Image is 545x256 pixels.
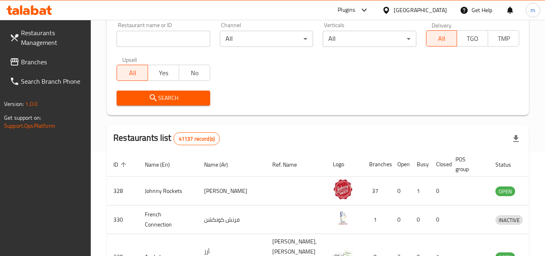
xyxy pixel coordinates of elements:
[333,179,353,199] img: Johnny Rockets
[410,152,430,177] th: Busy
[363,152,391,177] th: Branches
[323,31,416,47] div: All
[391,152,410,177] th: Open
[117,91,210,106] button: Search
[488,30,519,47] button: TMP
[138,177,198,205] td: Johnny Rockets
[363,205,391,234] td: 1
[113,132,220,145] h2: Restaurants list
[391,177,410,205] td: 0
[410,205,430,234] td: 0
[272,160,307,169] span: Ref. Name
[123,93,203,103] span: Search
[220,31,313,47] div: All
[495,160,522,169] span: Status
[4,112,41,123] span: Get support on:
[394,6,447,15] div: [GEOGRAPHIC_DATA]
[457,30,488,47] button: TGO
[338,5,355,15] div: Plugins
[326,152,363,177] th: Logo
[3,52,91,72] a: Branches
[430,152,449,177] th: Closed
[460,33,485,44] span: TGO
[117,31,210,47] input: Search for restaurant name or ID..
[173,132,220,145] div: Total records count
[204,160,238,169] span: Name (Ar)
[113,160,129,169] span: ID
[495,216,523,225] span: INACTIVE
[430,205,449,234] td: 0
[530,6,535,15] span: m
[426,30,457,47] button: All
[3,23,91,52] a: Restaurants Management
[198,205,266,234] td: فرنش كونكشن
[122,57,137,62] label: Upsell
[117,65,148,81] button: All
[455,154,479,174] span: POS group
[145,160,180,169] span: Name (En)
[179,65,210,81] button: No
[174,135,219,143] span: 41137 record(s)
[151,67,176,79] span: Yes
[107,177,138,205] td: 328
[430,33,454,44] span: All
[491,33,516,44] span: TMP
[138,205,198,234] td: French Connection
[495,187,515,196] span: OPEN
[430,177,449,205] td: 0
[198,177,266,205] td: [PERSON_NAME]
[363,177,391,205] td: 37
[391,205,410,234] td: 0
[21,28,85,47] span: Restaurants Management
[410,177,430,205] td: 1
[120,67,145,79] span: All
[4,99,24,109] span: Version:
[25,99,38,109] span: 1.0.0
[182,67,207,79] span: No
[148,65,179,81] button: Yes
[333,208,353,228] img: French Connection
[21,76,85,86] span: Search Branch Phone
[21,57,85,67] span: Branches
[506,129,526,148] div: Export file
[4,121,55,131] a: Support.OpsPlatform
[3,72,91,91] a: Search Branch Phone
[432,22,452,28] label: Delivery
[107,205,138,234] td: 330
